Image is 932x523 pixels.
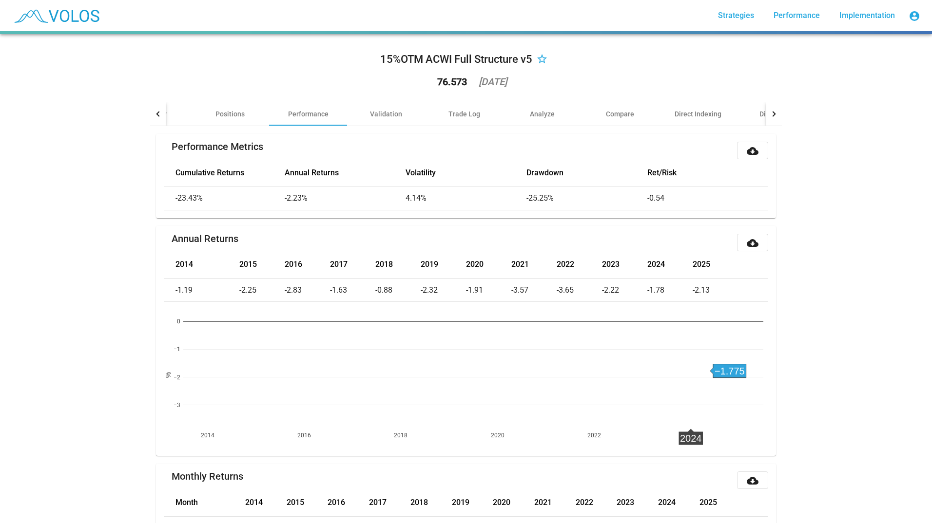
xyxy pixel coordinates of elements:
td: -2.13 [693,279,768,302]
th: 2025 [693,251,768,279]
div: Trade Log [448,109,480,119]
th: 2024 [647,251,693,279]
th: 2023 [617,489,658,516]
span: Implementation [839,11,895,20]
mat-card-title: Monthly Returns [172,471,243,481]
td: -2.23% [285,187,406,210]
th: 2018 [410,489,452,516]
div: Performance [288,109,329,119]
div: Disclaimer [759,109,793,119]
th: 2020 [466,251,511,279]
span: Strategies [718,11,754,20]
td: -25.25% [526,187,647,210]
td: 4.14% [406,187,526,210]
th: 2018 [375,251,421,279]
th: 2022 [576,489,617,516]
td: -2.25 [239,279,285,302]
th: 2020 [493,489,534,516]
a: Strategies [710,7,762,24]
th: Ret/Risk [647,159,768,187]
mat-card-title: Annual Returns [172,234,238,243]
div: Compare [606,109,634,119]
th: 2021 [534,489,576,516]
a: Implementation [832,7,903,24]
th: Drawdown [526,159,647,187]
th: 2014 [245,489,287,516]
mat-icon: star_border [536,54,548,66]
mat-icon: cloud_download [747,475,758,486]
th: Volatility [406,159,526,187]
td: -2.22 [602,279,647,302]
mat-icon: cloud_download [747,145,758,157]
td: -0.88 [375,279,421,302]
div: [DATE] [479,77,507,87]
td: -0.54 [647,187,768,210]
th: 2023 [602,251,647,279]
div: 15%OTM ACWI Full Structure v5 [380,52,532,67]
th: 2024 [658,489,699,516]
th: 2015 [287,489,328,516]
td: -3.57 [511,279,557,302]
th: 2017 [369,489,410,516]
div: Positions [215,109,245,119]
th: 2025 [699,489,768,516]
th: Annual Returns [285,159,406,187]
td: -2.32 [421,279,466,302]
td: -3.65 [557,279,602,302]
th: 2021 [511,251,557,279]
a: Performance [766,7,828,24]
th: Month [164,489,245,516]
td: -1.78 [647,279,693,302]
th: 2019 [452,489,493,516]
div: 76.573 [437,77,467,87]
mat-icon: account_circle [909,10,920,22]
div: Analyze [530,109,555,119]
td: -2.83 [285,279,330,302]
th: 2014 [164,251,239,279]
mat-card-title: Performance Metrics [172,142,263,151]
mat-icon: cloud_download [747,237,758,249]
th: Cumulative Returns [164,159,285,187]
img: blue_transparent.png [8,3,104,28]
div: Direct Indexing [675,109,721,119]
td: -23.43% [164,187,285,210]
th: 2015 [239,251,285,279]
th: 2022 [557,251,602,279]
span: Performance [774,11,820,20]
th: 2016 [328,489,369,516]
td: -1.63 [330,279,375,302]
td: -1.91 [466,279,511,302]
div: Validation [370,109,402,119]
th: 2016 [285,251,330,279]
td: -1.19 [164,279,239,302]
th: 2017 [330,251,375,279]
th: 2019 [421,251,466,279]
